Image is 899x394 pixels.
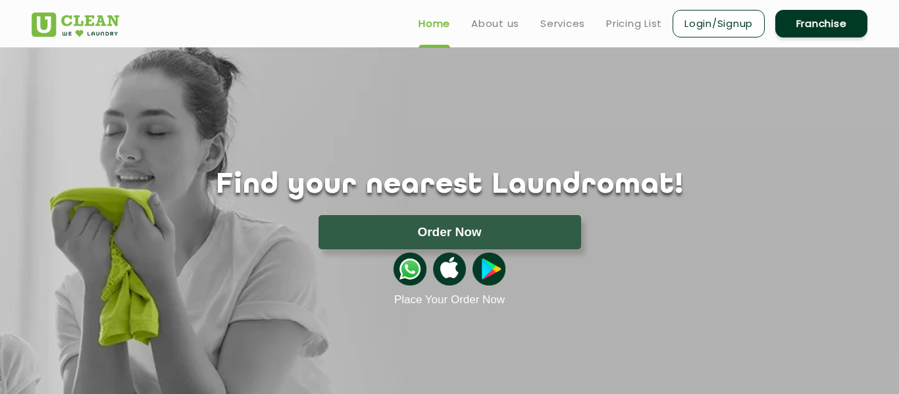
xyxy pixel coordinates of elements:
[394,293,505,307] a: Place Your Order Now
[540,16,585,32] a: Services
[673,10,765,37] a: Login/Signup
[471,16,519,32] a: About us
[473,253,505,285] img: playstoreicon.png
[319,215,581,249] button: Order Now
[32,12,119,37] img: UClean Laundry and Dry Cleaning
[606,16,662,32] a: Pricing List
[775,10,867,37] a: Franchise
[22,169,877,202] h1: Find your nearest Laundromat!
[394,253,426,285] img: whatsappicon.png
[433,253,466,285] img: apple-icon.png
[419,16,450,32] a: Home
